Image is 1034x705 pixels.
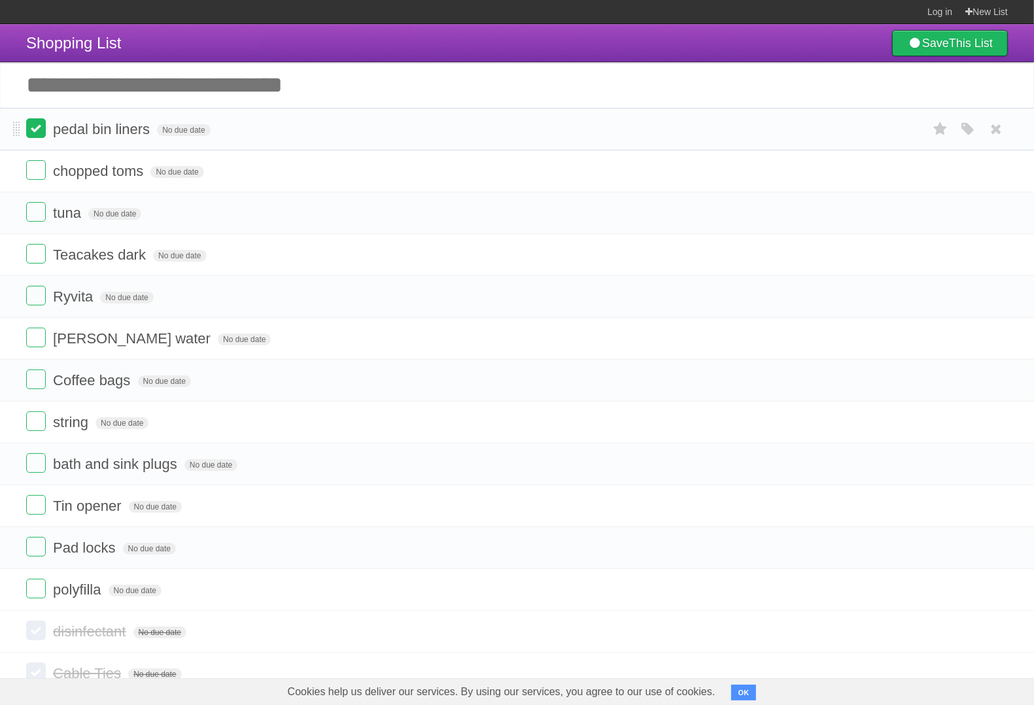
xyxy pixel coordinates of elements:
span: No due date [218,334,271,345]
span: Cable Ties [53,665,124,681]
span: No due date [88,208,141,220]
span: pedal bin liners [53,121,153,137]
label: Done [26,662,46,682]
span: No due date [100,292,153,303]
a: SaveThis List [892,30,1008,56]
label: Done [26,579,46,598]
label: Done [26,370,46,389]
span: No due date [153,250,206,262]
label: Done [26,328,46,347]
label: Done [26,537,46,557]
span: Shopping List [26,34,121,52]
span: Tin opener [53,498,124,514]
span: string [53,414,92,430]
button: OK [731,685,757,700]
span: No due date [109,585,162,596]
span: [PERSON_NAME] water [53,330,214,347]
span: tuna [53,205,84,221]
label: Done [26,495,46,515]
span: polyfilla [53,581,104,598]
label: Done [26,286,46,305]
span: No due date [128,668,181,680]
span: No due date [150,166,203,178]
span: No due date [138,375,191,387]
span: bath and sink plugs [53,456,181,472]
span: No due date [157,124,210,136]
span: No due date [95,417,148,429]
label: Done [26,621,46,640]
span: Cookies help us deliver our services. By using our services, you agree to our use of cookies. [275,679,729,705]
span: No due date [133,627,186,638]
label: Done [26,118,46,138]
label: Done [26,160,46,180]
span: No due date [184,459,237,471]
span: Coffee bags [53,372,133,388]
label: Done [26,411,46,431]
label: Done [26,202,46,222]
span: No due date [123,543,176,555]
span: Teacakes dark [53,247,149,263]
span: No due date [129,501,182,513]
label: Done [26,244,46,264]
label: Done [26,453,46,473]
label: Star task [928,118,953,140]
span: Ryvita [53,288,96,305]
span: chopped toms [53,163,146,179]
span: Pad locks [53,540,118,556]
span: disinfectant [53,623,129,640]
b: This List [949,37,993,50]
